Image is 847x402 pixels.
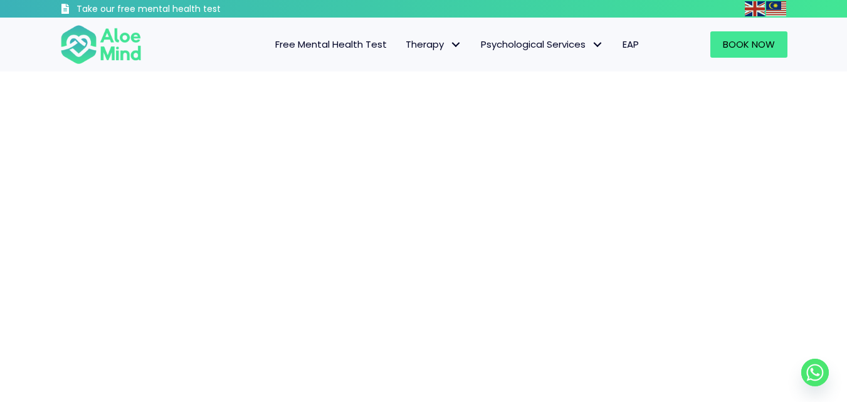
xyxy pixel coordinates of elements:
[723,38,775,51] span: Book Now
[613,31,648,58] a: EAP
[60,24,142,65] img: Aloe mind Logo
[481,38,604,51] span: Psychological Services
[60,3,288,18] a: Take our free mental health test
[710,31,787,58] a: Book Now
[801,359,829,386] a: Whatsapp
[589,36,607,54] span: Psychological Services: submenu
[76,3,288,16] h3: Take our free mental health test
[266,31,396,58] a: Free Mental Health Test
[275,38,387,51] span: Free Mental Health Test
[471,31,613,58] a: Psychological ServicesPsychological Services: submenu
[447,36,465,54] span: Therapy: submenu
[745,1,766,16] a: English
[406,38,462,51] span: Therapy
[745,1,765,16] img: en
[766,1,786,16] img: ms
[158,31,648,58] nav: Menu
[766,1,787,16] a: Malay
[623,38,639,51] span: EAP
[396,31,471,58] a: TherapyTherapy: submenu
